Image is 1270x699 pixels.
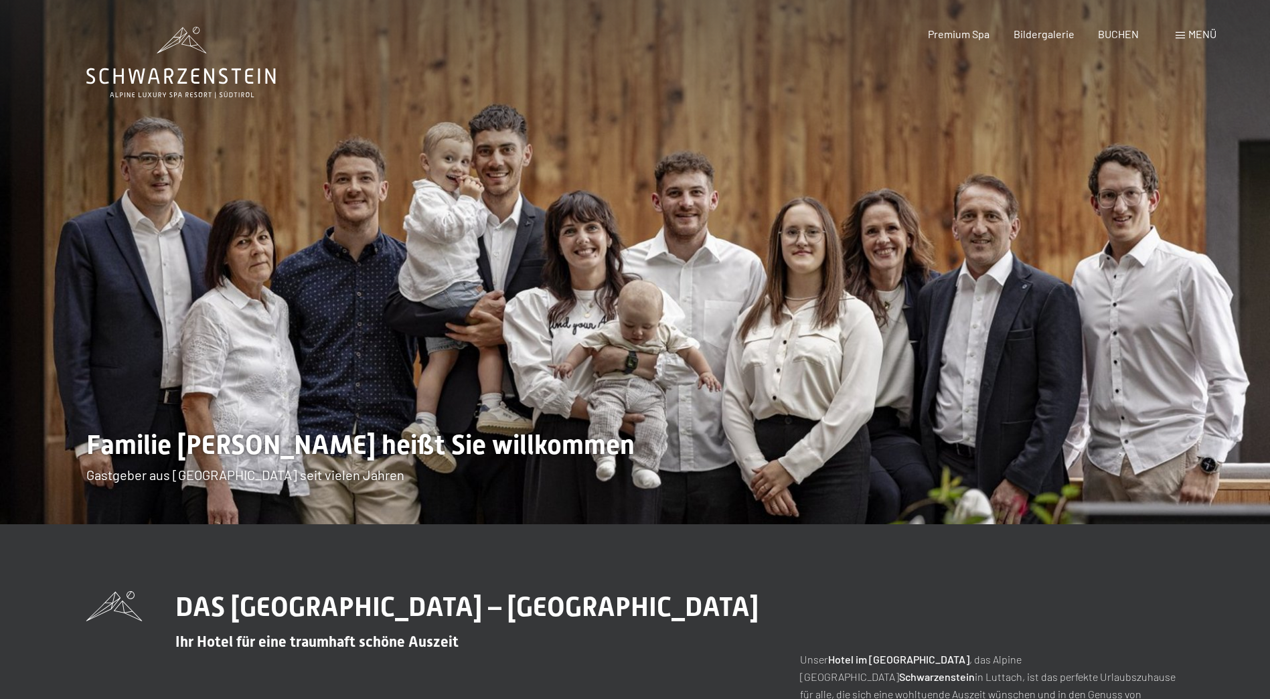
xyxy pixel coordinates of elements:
span: Familie [PERSON_NAME] heißt Sie willkommen [86,429,635,461]
span: Gastgeber aus [GEOGRAPHIC_DATA] seit vielen Jahren [86,467,404,483]
a: Premium Spa [928,27,989,40]
span: DAS [GEOGRAPHIC_DATA] – [GEOGRAPHIC_DATA] [175,591,759,623]
strong: Hotel im [GEOGRAPHIC_DATA] [828,653,969,666]
span: Ihr Hotel für eine traumhaft schöne Auszeit [175,633,459,650]
strong: Schwarzenstein [899,670,975,683]
a: Bildergalerie [1014,27,1075,40]
span: Menü [1188,27,1216,40]
a: BUCHEN [1098,27,1139,40]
